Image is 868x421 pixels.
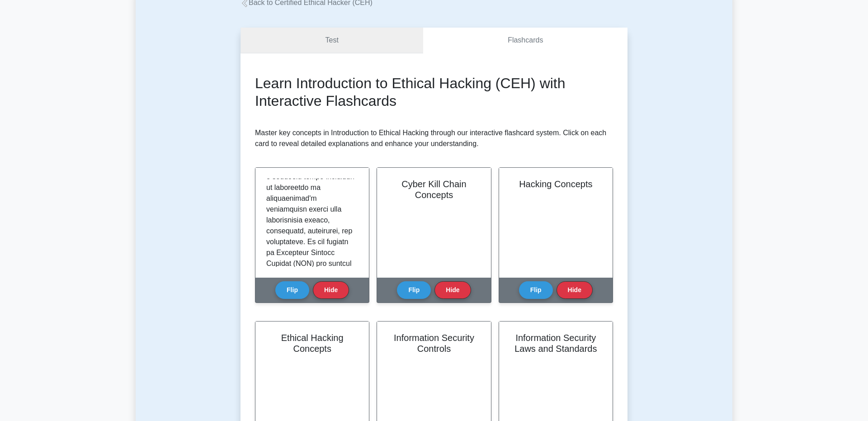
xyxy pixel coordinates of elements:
a: Flashcards [423,28,627,53]
h2: Hacking Concepts [510,179,602,189]
button: Hide [434,281,471,299]
h2: Information Security Laws and Standards [510,332,602,354]
button: Flip [275,281,309,299]
button: Flip [397,281,431,299]
h2: Information Security Controls [388,332,480,354]
button: Hide [313,281,349,299]
button: Flip [519,281,553,299]
h2: Learn Introduction to Ethical Hacking (CEH) with Interactive Flashcards [255,75,613,109]
h2: Ethical Hacking Concepts [266,332,358,354]
a: Test [241,28,423,53]
p: Master key concepts in Introduction to Ethical Hacking through our interactive flashcard system. ... [255,128,613,149]
button: Hide [557,281,593,299]
h2: Cyber Kill Chain Concepts [388,179,480,200]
